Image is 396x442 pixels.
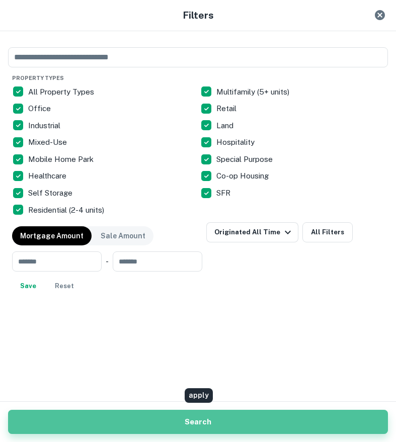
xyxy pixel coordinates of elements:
[216,103,239,115] p: Retail
[28,204,106,216] p: Residential (2-4 units)
[216,153,275,165] p: Special Purpose
[28,170,68,182] p: Healthcare
[216,86,291,98] p: Multifamily (5+ units)
[346,362,396,410] iframe: Chat Widget
[216,120,235,132] p: Land
[183,8,214,23] h5: Filters
[216,170,271,182] p: Co-op Housing
[48,276,81,296] button: Reset
[370,5,390,25] button: Close
[101,230,145,241] p: Sale Amount
[28,153,96,165] p: Mobile Home Park
[12,75,64,81] span: Property Types
[28,86,96,98] p: All Property Types
[185,388,213,403] div: apply
[106,251,109,272] div: -
[214,226,294,238] div: Originated All Time
[28,187,74,199] p: Self Storage
[216,187,232,199] p: SFR
[28,136,69,148] p: Mixed-Use
[8,410,388,434] button: apply
[28,120,62,132] p: Industrial
[12,276,44,296] button: Save your search to get updates of matches that match your search criteria.
[20,230,84,241] p: Mortgage Amount
[206,222,298,242] button: Originated All Time
[302,222,353,242] button: All Filters
[28,103,53,115] p: Office
[216,136,257,148] p: Hospitality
